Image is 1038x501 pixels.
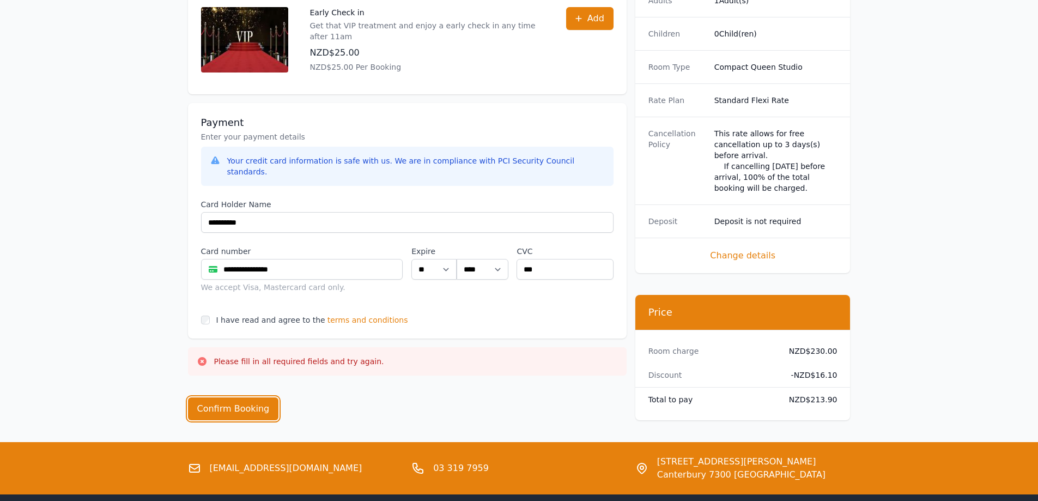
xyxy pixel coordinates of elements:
span: terms and conditions [327,315,408,325]
p: NZD$25.00 [310,46,544,59]
dd: Deposit is not required [714,216,837,227]
dd: Standard Flexi Rate [714,95,837,106]
label: Expire [411,246,457,257]
span: Add [587,12,604,25]
span: [STREET_ADDRESS][PERSON_NAME] [657,455,825,468]
button: Confirm Booking [188,397,279,420]
dd: 0 Child(ren) [714,28,837,39]
dt: Discount [648,370,772,381]
dt: Room Type [648,62,706,73]
dt: Cancellation Policy [648,128,706,194]
dd: NZD$230.00 [780,346,837,357]
label: I have read and agree to the [216,316,325,324]
dt: Room charge [648,346,772,357]
div: Your credit card information is safe with us. We are in compliance with PCI Security Council stan... [227,155,605,177]
div: This rate allows for free cancellation up to 3 days(s) before arrival. If cancelling [DATE] befor... [714,128,837,194]
dd: - NZD$16.10 [780,370,837,381]
p: Enter your payment details [201,131,614,142]
p: Please fill in all required fields and try again. [214,356,384,367]
p: Early Check in [310,7,544,18]
div: We accept Visa, Mastercard card only. [201,282,403,293]
img: Early Check in [201,7,288,73]
label: Card number [201,246,403,257]
p: NZD$25.00 Per Booking [310,62,544,73]
button: Add [566,7,614,30]
dd: NZD$213.90 [780,394,837,405]
dt: Deposit [648,216,706,227]
dd: Compact Queen Studio [714,62,837,73]
p: Get that VIP treatment and enjoy a early check in any time after 11am [310,20,544,42]
h3: Payment [201,116,614,129]
dt: Total to pay [648,394,772,405]
a: 03 319 7959 [433,462,489,475]
label: CVC [517,246,613,257]
span: Change details [648,249,837,262]
dt: Rate Plan [648,95,706,106]
dt: Children [648,28,706,39]
a: [EMAIL_ADDRESS][DOMAIN_NAME] [210,462,362,475]
h3: Price [648,306,837,319]
span: Canterbury 7300 [GEOGRAPHIC_DATA] [657,468,825,481]
label: . [457,246,508,257]
label: Card Holder Name [201,199,614,210]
